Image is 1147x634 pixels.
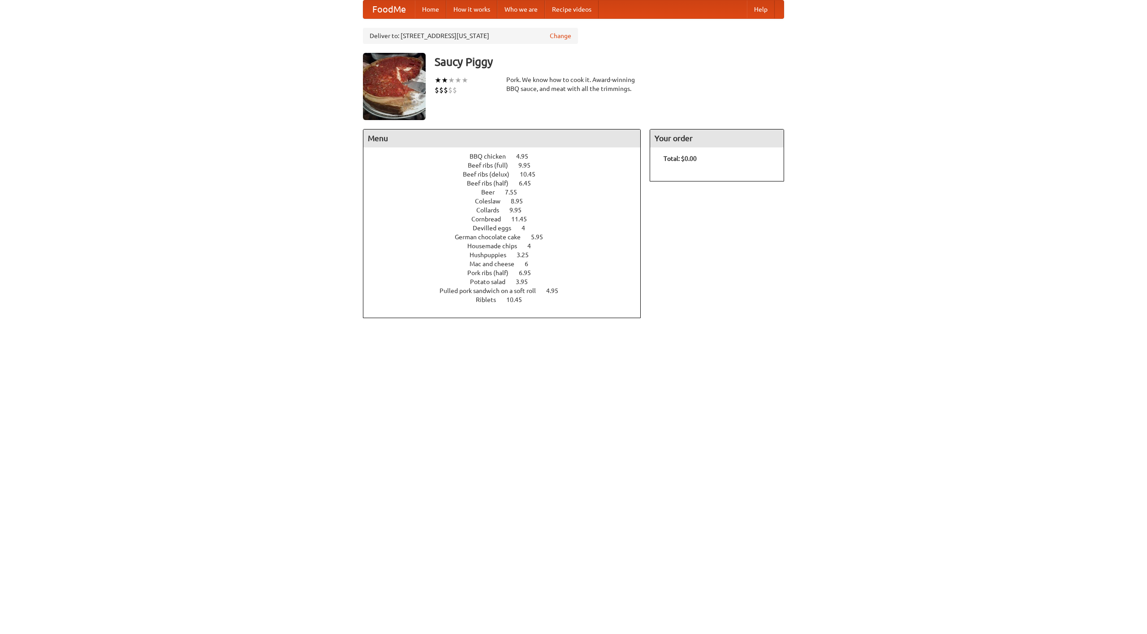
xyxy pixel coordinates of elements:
a: Pork ribs (half) 6.95 [467,269,548,276]
span: 4 [527,242,540,250]
span: 5.95 [531,233,552,241]
img: angular.jpg [363,53,426,120]
li: ★ [461,75,468,85]
h4: Menu [363,129,640,147]
span: Beef ribs (delux) [463,171,518,178]
b: Total: $0.00 [664,155,697,162]
a: Housemade chips 4 [467,242,548,250]
span: 9.95 [518,162,539,169]
h4: Your order [650,129,784,147]
span: 6.45 [519,180,540,187]
span: 3.25 [517,251,538,259]
li: $ [453,85,457,95]
li: ★ [435,75,441,85]
li: ★ [455,75,461,85]
a: Collards 9.95 [476,207,538,214]
span: Pulled pork sandwich on a soft roll [440,287,545,294]
a: Hushpuppies 3.25 [470,251,545,259]
a: Beef ribs (delux) 10.45 [463,171,552,178]
span: Riblets [476,296,505,303]
span: Coleslaw [475,198,509,205]
a: Help [747,0,775,18]
div: Deliver to: [STREET_ADDRESS][US_STATE] [363,28,578,44]
span: 3.95 [516,278,537,285]
a: Who we are [497,0,545,18]
a: Coleslaw 8.95 [475,198,539,205]
li: ★ [448,75,455,85]
li: $ [444,85,448,95]
a: Change [550,31,571,40]
span: Collards [476,207,508,214]
span: BBQ chicken [470,153,515,160]
span: Hushpuppies [470,251,515,259]
span: 6 [525,260,537,267]
span: Beer [481,189,504,196]
span: 4.95 [546,287,567,294]
span: 10.45 [506,296,531,303]
span: Cornbread [471,216,510,223]
span: 9.95 [509,207,530,214]
a: BBQ chicken 4.95 [470,153,545,160]
a: Recipe videos [545,0,599,18]
div: Pork. We know how to cook it. Award-winning BBQ sauce, and meat with all the trimmings. [506,75,641,93]
span: Potato salad [470,278,514,285]
a: German chocolate cake 5.95 [455,233,560,241]
li: ★ [441,75,448,85]
span: German chocolate cake [455,233,530,241]
a: Beef ribs (half) 6.45 [467,180,548,187]
span: 4.95 [516,153,537,160]
span: Pork ribs (half) [467,269,517,276]
li: $ [435,85,439,95]
a: Home [415,0,446,18]
span: 10.45 [520,171,544,178]
a: Beer 7.55 [481,189,534,196]
span: Beef ribs (full) [468,162,517,169]
li: $ [448,85,453,95]
a: Beef ribs (full) 9.95 [468,162,547,169]
a: How it works [446,0,497,18]
span: 4 [522,224,534,232]
a: Cornbread 11.45 [471,216,543,223]
a: Potato salad 3.95 [470,278,544,285]
a: Devilled eggs 4 [473,224,542,232]
span: 11.45 [511,216,536,223]
h3: Saucy Piggy [435,53,784,71]
span: Devilled eggs [473,224,520,232]
span: Beef ribs (half) [467,180,517,187]
span: Housemade chips [467,242,526,250]
a: Mac and cheese 6 [470,260,545,267]
li: $ [439,85,444,95]
span: Mac and cheese [470,260,523,267]
span: 8.95 [511,198,532,205]
span: 6.95 [519,269,540,276]
a: FoodMe [363,0,415,18]
a: Riblets 10.45 [476,296,539,303]
span: 7.55 [505,189,526,196]
a: Pulled pork sandwich on a soft roll 4.95 [440,287,575,294]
